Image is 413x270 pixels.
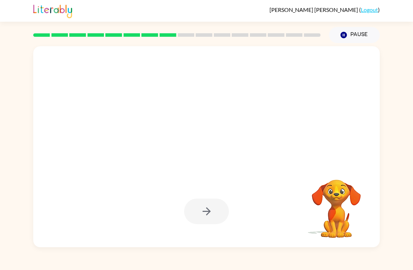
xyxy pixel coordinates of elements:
button: Pause [329,27,380,43]
a: Logout [361,6,378,13]
video: Your browser must support playing .mp4 files to use Literably. Please try using another browser. [301,169,371,239]
div: ( ) [269,6,380,13]
img: Literably [33,3,72,18]
span: [PERSON_NAME] [PERSON_NAME] [269,6,359,13]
